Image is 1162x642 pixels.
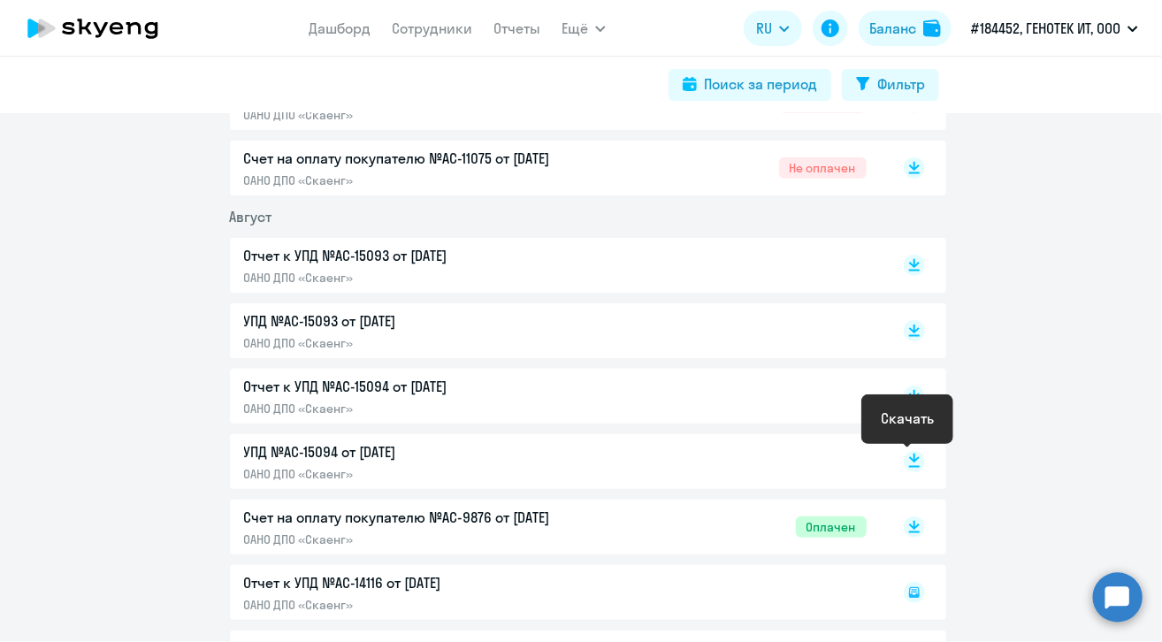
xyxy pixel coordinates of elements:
[779,157,867,179] span: Не оплачен
[962,7,1147,50] button: #184452, ГЕНОТЕК ИТ, ООО
[230,208,272,225] span: Август
[562,11,606,46] button: Ещё
[877,73,925,95] div: Фильтр
[244,335,615,351] p: ОАНО ДПО «Скаенг»
[244,441,867,482] a: УПД №AC-15094 от [DATE]ОАНО ДПО «Скаенг»
[244,107,615,123] p: ОАНО ДПО «Скаенг»
[244,148,615,169] p: Счет на оплату покупателю №AC-11075 от [DATE]
[923,19,941,37] img: balance
[244,507,867,547] a: Счет на оплату покупателю №AC-9876 от [DATE]ОАНО ДПО «Скаенг»Оплачен
[244,245,615,266] p: Отчет к УПД №AC-15093 от [DATE]
[244,310,615,332] p: УПД №AC-15093 от [DATE]
[244,507,615,528] p: Счет на оплату покупателю №AC-9876 от [DATE]
[244,270,615,286] p: ОАНО ДПО «Скаенг»
[493,19,540,37] a: Отчеты
[869,18,916,39] div: Баланс
[881,408,934,429] div: Скачать
[244,310,867,351] a: УПД №AC-15093 от [DATE]ОАНО ДПО «Скаенг»
[744,11,802,46] button: RU
[756,18,772,39] span: RU
[859,11,952,46] button: Балансbalance
[244,441,615,462] p: УПД №AC-15094 от [DATE]
[244,466,615,482] p: ОАНО ДПО «Скаенг»
[244,401,615,417] p: ОАНО ДПО «Скаенг»
[244,245,867,286] a: Отчет к УПД №AC-15093 от [DATE]ОАНО ДПО «Скаенг»
[309,19,371,37] a: Дашборд
[244,376,615,397] p: Отчет к УПД №AC-15094 от [DATE]
[842,69,939,101] button: Фильтр
[244,172,615,188] p: ОАНО ДПО «Скаенг»
[669,69,831,101] button: Поиск за период
[244,531,615,547] p: ОАНО ДПО «Скаенг»
[704,73,817,95] div: Поиск за период
[562,18,588,39] span: Ещё
[971,18,1120,39] p: #184452, ГЕНОТЕК ИТ, ООО
[796,516,867,538] span: Оплачен
[244,148,867,188] a: Счет на оплату покупателю №AC-11075 от [DATE]ОАНО ДПО «Скаенг»Не оплачен
[244,376,867,417] a: Отчет к УПД №AC-15094 от [DATE]ОАНО ДПО «Скаенг»
[392,19,472,37] a: Сотрудники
